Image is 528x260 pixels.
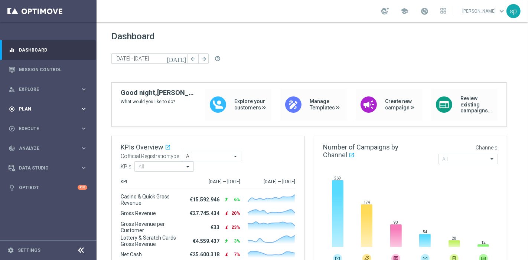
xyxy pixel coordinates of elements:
[498,7,506,15] span: keyboard_arrow_down
[8,47,88,53] button: equalizer Dashboard
[9,165,80,171] div: Data Studio
[78,185,87,190] div: +10
[9,125,15,132] i: play_circle_outline
[9,60,87,79] div: Mission Control
[80,105,87,112] i: keyboard_arrow_right
[9,40,87,60] div: Dashboard
[80,145,87,152] i: keyboard_arrow_right
[9,145,15,152] i: track_changes
[8,67,88,73] button: Mission Control
[7,247,14,254] i: settings
[8,86,88,92] button: person_search Explore keyboard_arrow_right
[19,146,80,151] span: Analyze
[9,178,87,197] div: Optibot
[9,86,80,93] div: Explore
[9,86,15,93] i: person_search
[80,86,87,93] i: keyboard_arrow_right
[8,165,88,171] button: Data Studio keyboard_arrow_right
[19,126,80,131] span: Execute
[9,184,15,191] i: lightbulb
[19,178,78,197] a: Optibot
[400,7,408,15] span: school
[9,47,15,53] i: equalizer
[19,40,87,60] a: Dashboard
[18,248,40,253] a: Settings
[19,166,80,170] span: Data Studio
[9,145,80,152] div: Analyze
[8,126,88,132] button: play_circle_outline Execute keyboard_arrow_right
[19,87,80,92] span: Explore
[8,185,88,191] button: lightbulb Optibot +10
[9,106,80,112] div: Plan
[80,125,87,132] i: keyboard_arrow_right
[9,125,80,132] div: Execute
[506,4,521,18] div: sp
[462,6,506,17] a: [PERSON_NAME]keyboard_arrow_down
[8,106,88,112] button: gps_fixed Plan keyboard_arrow_right
[80,164,87,171] i: keyboard_arrow_right
[9,106,15,112] i: gps_fixed
[19,107,80,111] span: Plan
[19,60,87,79] a: Mission Control
[8,145,88,151] button: track_changes Analyze keyboard_arrow_right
